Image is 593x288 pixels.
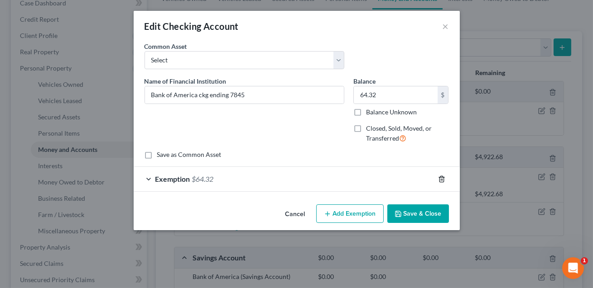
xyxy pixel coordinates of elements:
button: Cancel [278,205,313,223]
label: Balance [353,76,376,86]
button: × [443,21,449,32]
span: Closed, Sold, Moved, or Transferred [366,124,432,142]
div: $ [438,86,448,104]
label: Common Asset [145,42,187,51]
span: $64.32 [192,175,214,183]
div: Edit Checking Account [145,20,239,33]
button: Save & Close [387,204,449,223]
input: Enter name... [145,86,344,104]
span: Name of Financial Institution [145,77,227,85]
span: Exemption [155,175,190,183]
label: Save as Common Asset [157,150,222,159]
input: 0.00 [354,86,438,104]
button: Add Exemption [316,204,384,223]
iframe: Intercom live chat [562,257,584,279]
label: Balance Unknown [366,108,417,117]
span: 1 [581,257,588,264]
